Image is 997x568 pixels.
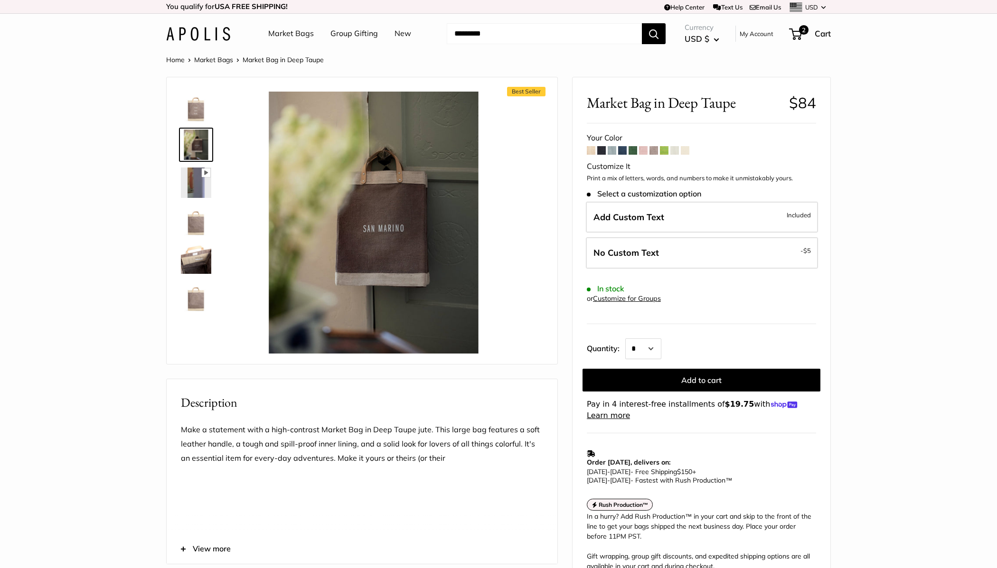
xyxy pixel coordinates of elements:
[586,202,818,233] label: Add Custom Text
[587,467,811,484] p: - Free Shipping +
[330,27,378,41] a: Group Gifting
[268,27,314,41] a: Market Bags
[179,166,213,200] a: Market Bag in Deep Taupe
[166,27,230,41] img: Apolis
[181,281,211,312] img: Market Bag in Deep Taupe
[685,34,709,44] span: USD $
[803,247,811,254] span: $5
[587,174,816,183] p: Print a mix of letters, words, and numbers to make it unmistakably yours.
[607,467,610,476] span: -
[685,21,719,34] span: Currency
[179,128,213,162] a: Market Bag in Deep Taupe
[181,92,211,122] img: Market Bag in Deep Taupe
[664,3,705,11] a: Help Center
[166,54,324,66] nav: Breadcrumb
[166,56,185,64] a: Home
[179,242,213,276] a: Market Bag in Deep Taupe
[740,28,773,39] a: My Account
[587,94,782,112] span: Market Bag in Deep Taupe
[789,93,816,112] span: $84
[815,28,831,38] span: Cart
[607,476,610,484] span: -
[215,2,288,11] strong: USA FREE SHIPPING!
[685,31,719,47] button: USD $
[787,209,811,221] span: Included
[587,335,625,359] label: Quantity:
[805,3,818,11] span: USD
[587,467,607,476] span: [DATE]
[179,90,213,124] a: Market Bag in Deep Taupe
[799,25,809,35] span: 2
[181,168,211,198] img: Market Bag in Deep Taupe
[610,476,630,484] span: [DATE]
[194,56,233,64] a: Market Bags
[587,292,661,305] div: or
[586,237,818,269] label: Leave Blank
[677,467,692,476] span: $150
[507,87,546,96] span: Best Seller
[181,130,211,160] img: Market Bag in Deep Taupe
[243,92,505,354] img: Market Bag in Deep Taupe
[599,501,649,508] strong: Rush Production™
[790,26,831,41] a: 2 Cart
[593,247,659,258] span: No Custom Text
[750,3,781,11] a: Email Us
[593,294,661,303] a: Customize for Groups
[167,534,557,564] button: View more
[243,56,324,64] span: Market Bag in Deep Taupe
[642,23,666,44] button: Search
[587,458,670,466] strong: Order [DATE], delivers on:
[583,369,820,391] button: Add to cart
[587,284,624,293] span: In stock
[181,205,211,236] img: Market Bag in Deep Taupe
[587,131,816,145] div: Your Color
[610,467,630,476] span: [DATE]
[179,204,213,238] a: Market Bag in Deep Taupe
[587,476,607,484] span: [DATE]
[395,27,411,41] a: New
[587,159,816,174] div: Customize It
[587,476,732,484] span: - Fastest with Rush Production™
[181,243,211,274] img: Market Bag in Deep Taupe
[587,189,701,198] span: Select a customization option
[593,212,664,223] span: Add Custom Text
[447,23,642,44] input: Search...
[193,542,231,556] span: View more
[179,279,213,314] a: Market Bag in Deep Taupe
[713,3,742,11] a: Text Us
[181,393,543,412] h2: Description
[800,245,811,256] span: -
